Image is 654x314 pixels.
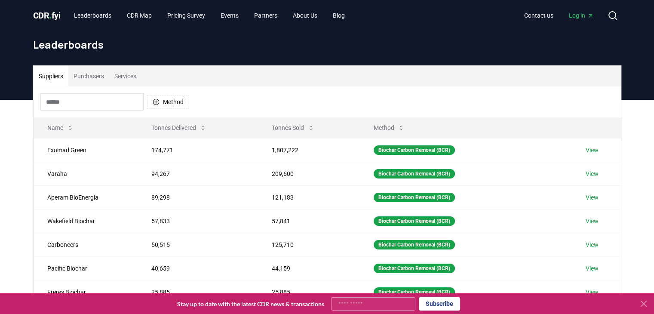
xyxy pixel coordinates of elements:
[138,162,258,185] td: 94,267
[586,240,599,249] a: View
[34,233,138,256] td: Carboneers
[586,146,599,154] a: View
[34,162,138,185] td: Varaha
[120,8,159,23] a: CDR Map
[68,66,109,86] button: Purchasers
[138,256,258,280] td: 40,659
[258,233,360,256] td: 125,710
[109,66,141,86] button: Services
[49,10,52,21] span: .
[33,10,61,21] span: CDR fyi
[258,138,360,162] td: 1,807,222
[562,8,601,23] a: Log in
[586,288,599,296] a: View
[34,138,138,162] td: Exomad Green
[286,8,324,23] a: About Us
[247,8,284,23] a: Partners
[374,216,455,226] div: Biochar Carbon Removal (BCR)
[258,162,360,185] td: 209,600
[67,8,118,23] a: Leaderboards
[40,119,80,136] button: Name
[586,264,599,273] a: View
[326,8,352,23] a: Blog
[517,8,560,23] a: Contact us
[265,119,321,136] button: Tonnes Sold
[34,256,138,280] td: Pacific Biochar
[34,209,138,233] td: Wakefield Biochar
[67,8,352,23] nav: Main
[144,119,213,136] button: Tonnes Delivered
[138,209,258,233] td: 57,833
[258,256,360,280] td: 44,159
[586,169,599,178] a: View
[33,9,61,22] a: CDR.fyi
[374,145,455,155] div: Biochar Carbon Removal (BCR)
[34,280,138,304] td: Freres Biochar
[374,287,455,297] div: Biochar Carbon Removal (BCR)
[160,8,212,23] a: Pricing Survey
[586,193,599,202] a: View
[214,8,246,23] a: Events
[367,119,411,136] button: Method
[586,217,599,225] a: View
[374,264,455,273] div: Biochar Carbon Removal (BCR)
[517,8,601,23] nav: Main
[569,11,594,20] span: Log in
[138,280,258,304] td: 25,885
[138,233,258,256] td: 50,515
[374,240,455,249] div: Biochar Carbon Removal (BCR)
[258,209,360,233] td: 57,841
[138,185,258,209] td: 89,298
[374,169,455,179] div: Biochar Carbon Removal (BCR)
[258,280,360,304] td: 25,885
[258,185,360,209] td: 121,183
[147,95,189,109] button: Method
[34,185,138,209] td: Aperam BioEnergia
[33,38,621,52] h1: Leaderboards
[138,138,258,162] td: 174,771
[374,193,455,202] div: Biochar Carbon Removal (BCR)
[34,66,68,86] button: Suppliers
